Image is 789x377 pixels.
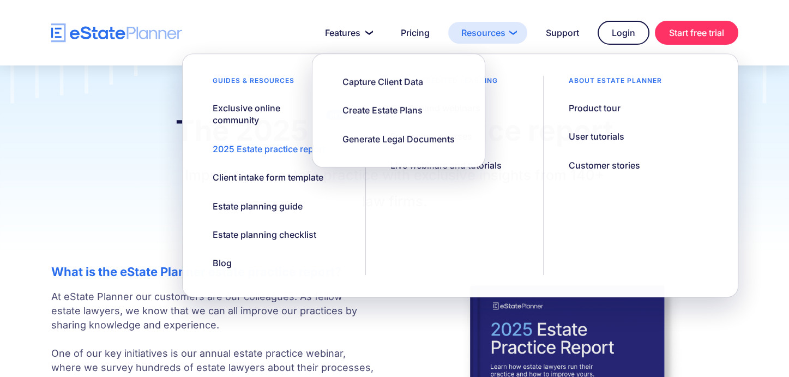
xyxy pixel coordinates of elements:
a: Start free trial [655,21,738,45]
div: Generate Legal Documents [342,133,455,145]
div: Guides & resources [199,76,308,91]
div: Blog [213,258,232,270]
a: 2025 Estate practice report [199,137,339,160]
a: Support [533,22,592,44]
a: Capture Client Data [329,70,437,93]
a: Blog [199,252,245,275]
span: Number of [PERSON_NAME] per month [161,45,296,67]
div: Capture Client Data [342,76,423,88]
a: Login [598,21,649,45]
div: Estate planning checklist [213,229,316,241]
h2: What is the eState Planner estate practice report? [51,265,374,279]
div: Create Estate Plans [342,105,423,117]
div: Customer stories [568,159,640,171]
a: Pricing [388,22,443,44]
div: 2025 Estate practice report [213,143,325,155]
a: Generate Legal Documents [329,128,468,151]
a: Estate planning checklist [199,223,330,246]
a: User tutorials [555,125,637,148]
div: CPD–accredited learning [377,76,511,91]
div: User tutorials [568,131,624,143]
a: Product tour [555,97,634,119]
a: Features [312,22,382,44]
div: About estate planner [555,76,675,91]
a: Create Estate Plans [329,99,436,122]
div: Product tour [568,102,620,114]
div: Client intake form template [213,171,323,183]
a: Exclusive online community [199,97,354,132]
a: Client intake form template [199,166,337,189]
strong: The 2025 estate practice report [176,113,613,148]
a: Resources [448,22,527,44]
div: Live webinars and tutorials [390,159,502,171]
div: Exclusive online community [213,102,322,127]
div: Estate planning guide [213,200,303,212]
a: Customer stories [555,154,653,177]
a: Estate planning guide [199,195,316,218]
a: home [51,23,182,43]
